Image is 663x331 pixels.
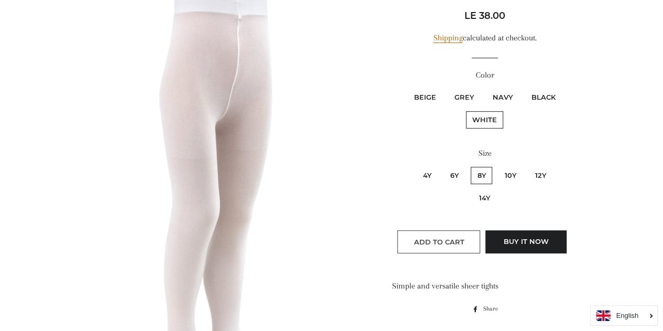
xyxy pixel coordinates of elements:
label: Navy [486,89,519,106]
a: Shipping [433,33,462,43]
label: Size [392,147,578,160]
label: Beige [407,89,442,106]
span: LE 38.00 [464,10,505,22]
span: Share [483,303,503,315]
span: Add to Cart [414,238,464,246]
label: 4y [416,167,438,184]
i: English [616,312,638,319]
a: English [596,310,652,321]
label: 12y [528,167,552,184]
label: Grey [448,89,480,106]
label: 14y [472,189,496,207]
label: Color [392,69,578,82]
label: Black [525,89,561,106]
label: 10y [498,167,523,184]
label: 8y [471,167,492,184]
label: White [466,111,503,129]
div: Simple and versatile sheer tights [392,280,578,293]
button: Add to Cart [397,230,480,253]
label: 6y [443,167,465,184]
div: calculated at checkout. [392,31,578,45]
button: Buy it now [485,230,567,253]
